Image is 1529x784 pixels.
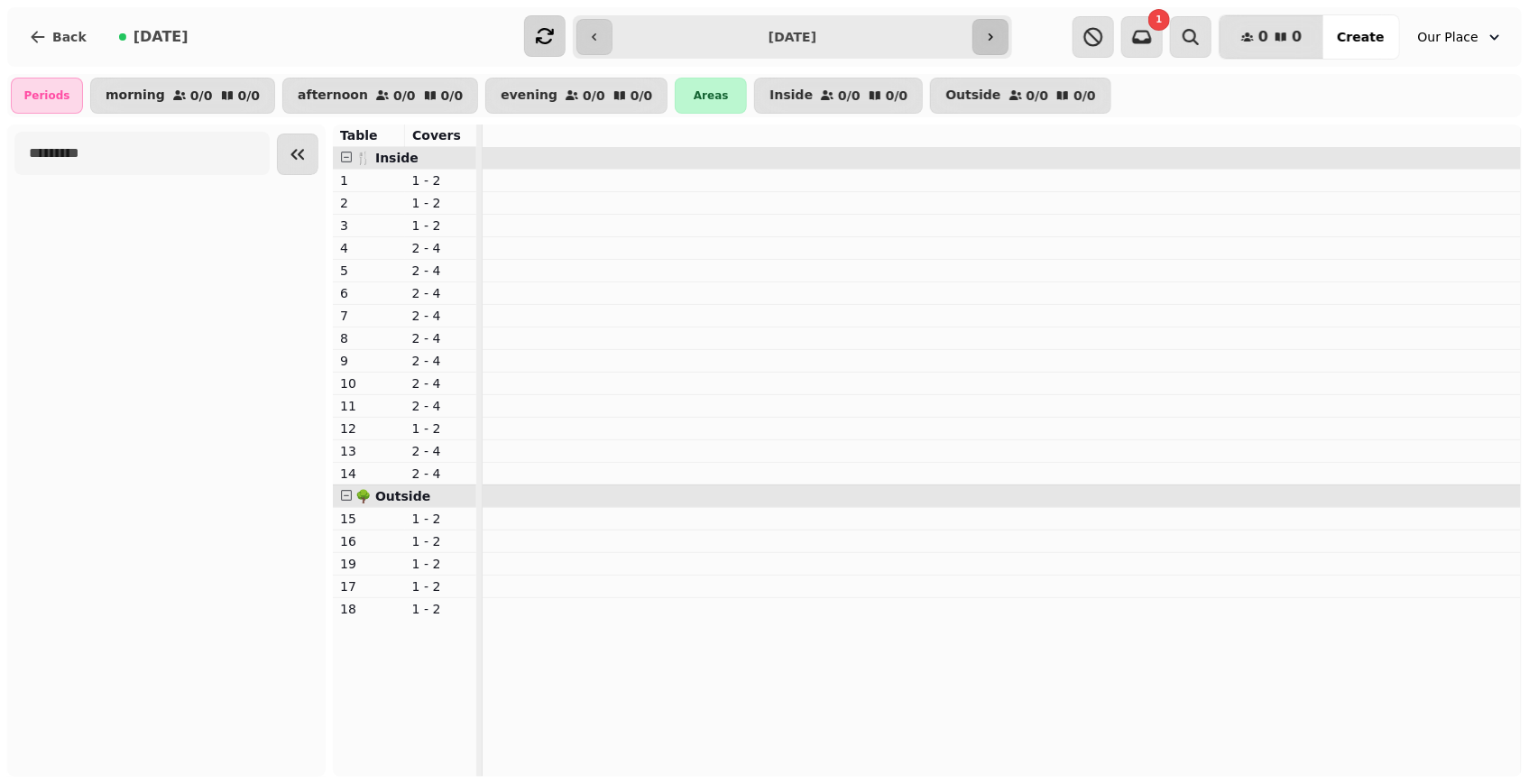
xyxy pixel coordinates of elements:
[412,600,470,618] p: 1 - 2
[238,89,261,102] p: 0 / 0
[393,89,416,102] p: 0 / 0
[340,420,398,438] p: 12
[412,217,470,235] p: 1 - 2
[412,532,470,550] p: 1 - 2
[340,307,398,325] p: 7
[105,15,203,59] button: [DATE]
[340,397,398,415] p: 11
[769,88,813,103] p: Inside
[340,374,398,392] p: 10
[340,284,398,302] p: 6
[340,577,398,595] p: 17
[412,442,470,460] p: 2 - 4
[1027,89,1049,102] p: 0 / 0
[583,89,605,102] p: 0 / 0
[485,78,668,114] button: evening0/00/0
[412,577,470,595] p: 1 - 2
[298,88,368,103] p: afternoon
[340,352,398,370] p: 9
[340,194,398,212] p: 2
[412,194,470,212] p: 1 - 2
[1156,15,1163,24] span: 1
[412,262,470,280] p: 2 - 4
[1322,15,1398,59] button: Create
[441,89,464,102] p: 0 / 0
[1292,30,1302,44] span: 0
[340,465,398,483] p: 14
[675,78,747,114] div: Areas
[930,78,1110,114] button: Outside0/00/0
[14,15,101,59] button: Back
[340,239,398,257] p: 4
[340,329,398,347] p: 8
[838,89,861,102] p: 0 / 0
[340,171,398,189] p: 1
[340,128,378,143] span: Table
[340,532,398,550] p: 16
[340,510,398,528] p: 15
[412,510,470,528] p: 1 - 2
[412,284,470,302] p: 2 - 4
[412,239,470,257] p: 2 - 4
[886,89,908,102] p: 0 / 0
[1407,21,1515,53] button: Our Place
[412,352,470,370] p: 2 - 4
[340,262,398,280] p: 5
[412,374,470,392] p: 2 - 4
[1258,30,1268,44] span: 0
[945,88,1000,103] p: Outside
[412,171,470,189] p: 1 - 2
[412,465,470,483] p: 2 - 4
[412,420,470,438] p: 1 - 2
[501,88,557,103] p: evening
[106,88,165,103] p: morning
[412,397,470,415] p: 2 - 4
[412,307,470,325] p: 2 - 4
[1220,15,1323,59] button: 00
[1418,28,1478,46] span: Our Place
[282,78,478,114] button: afternoon0/00/0
[412,128,461,143] span: Covers
[52,31,87,43] span: Back
[412,555,470,573] p: 1 - 2
[90,78,275,114] button: morning0/00/0
[412,329,470,347] p: 2 - 4
[631,89,653,102] p: 0 / 0
[1073,89,1096,102] p: 0 / 0
[1337,31,1384,43] span: Create
[340,600,398,618] p: 18
[340,442,398,460] p: 13
[355,489,430,503] span: 🌳 Outside
[340,217,398,235] p: 3
[190,89,213,102] p: 0 / 0
[277,134,318,175] button: Collapse sidebar
[11,78,83,114] div: Periods
[754,78,923,114] button: Inside0/00/0
[134,30,189,44] span: [DATE]
[355,151,419,165] span: 🍴 Inside
[340,555,398,573] p: 19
